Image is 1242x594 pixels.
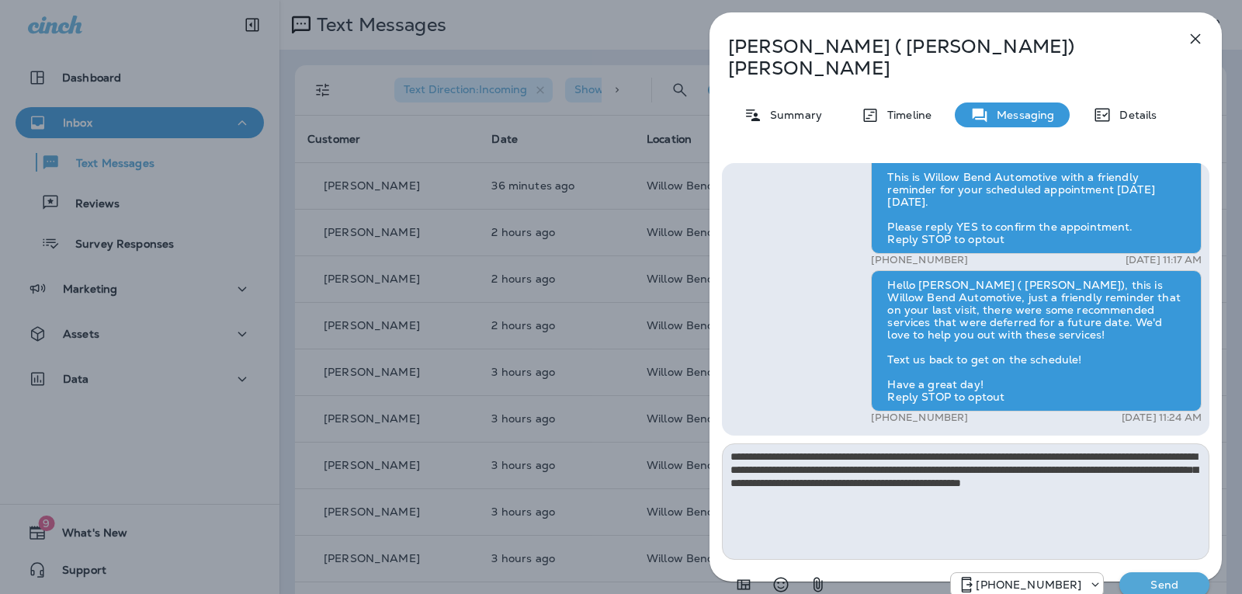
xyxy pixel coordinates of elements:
p: [PERSON_NAME] ( [PERSON_NAME]) [PERSON_NAME] [728,36,1152,79]
p: Timeline [879,109,931,121]
p: [DATE] 11:24 AM [1122,412,1202,424]
div: Hello [PERSON_NAME] ( [PERSON_NAME]), This is Willow Bend Automotive with a friendly reminder for... [871,137,1202,254]
p: Send [1132,578,1197,592]
p: [DATE] 11:17 AM [1126,254,1202,266]
p: [PHONE_NUMBER] [871,254,968,266]
div: Hello [PERSON_NAME] ( [PERSON_NAME]), this is Willow Bend Automotive, just a friendly reminder th... [871,270,1202,412]
p: [PHONE_NUMBER] [871,412,968,424]
p: Details [1112,109,1157,121]
div: +1 (813) 497-4455 [951,575,1103,594]
p: Messaging [989,109,1054,121]
p: Summary [762,109,822,121]
p: [PHONE_NUMBER] [976,578,1081,591]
